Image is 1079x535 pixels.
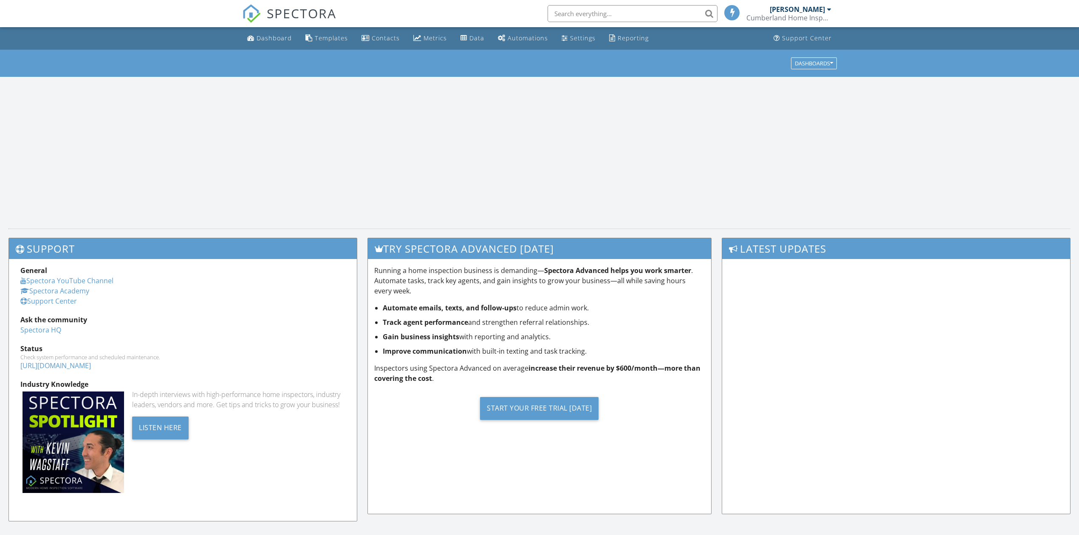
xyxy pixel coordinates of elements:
[20,296,77,306] a: Support Center
[480,397,599,420] div: Start Your Free Trial [DATE]
[23,391,124,493] img: Spectoraspolightmain
[20,361,91,370] a: [URL][DOMAIN_NAME]
[383,332,704,342] li: with reporting and analytics.
[132,417,189,439] div: Listen Here
[374,363,701,383] strong: increase their revenue by $600/month—more than covering the cost
[424,34,447,42] div: Metrics
[132,389,345,410] div: In-depth interviews with high-performance home inspectors, industry leaders, vendors and more. Ge...
[791,57,837,69] button: Dashboards
[746,14,831,22] div: Cumberland Home Inspection LLC
[795,60,833,66] div: Dashboards
[722,238,1070,259] h3: Latest Updates
[508,34,548,42] div: Automations
[570,34,596,42] div: Settings
[770,5,825,14] div: [PERSON_NAME]
[383,346,467,356] strong: Improve communication
[20,354,345,360] div: Check system performance and scheduled maintenance.
[9,238,357,259] h3: Support
[372,34,400,42] div: Contacts
[20,325,61,335] a: Spectora HQ
[132,422,189,432] a: Listen Here
[20,315,345,325] div: Ask the community
[544,266,691,275] strong: Spectora Advanced helps you work smarter
[618,34,649,42] div: Reporting
[242,4,261,23] img: The Best Home Inspection Software - Spectora
[358,31,403,46] a: Contacts
[383,317,704,327] li: and strengthen referral relationships.
[548,5,717,22] input: Search everything...
[20,276,113,285] a: Spectora YouTube Channel
[20,286,89,296] a: Spectora Academy
[457,31,488,46] a: Data
[20,344,345,354] div: Status
[374,265,704,296] p: Running a home inspection business is demanding— . Automate tasks, track key agents, and gain ins...
[302,31,351,46] a: Templates
[469,34,484,42] div: Data
[494,31,551,46] a: Automations (Basic)
[383,303,517,313] strong: Automate emails, texts, and follow-ups
[374,363,704,383] p: Inspectors using Spectora Advanced on average .
[242,11,336,29] a: SPECTORA
[315,34,348,42] div: Templates
[410,31,450,46] a: Metrics
[244,31,295,46] a: Dashboard
[383,303,704,313] li: to reduce admin work.
[782,34,832,42] div: Support Center
[267,4,336,22] span: SPECTORA
[20,266,47,275] strong: General
[383,332,459,341] strong: Gain business insights
[368,238,711,259] h3: Try spectora advanced [DATE]
[606,31,652,46] a: Reporting
[383,346,704,356] li: with built-in texting and task tracking.
[558,31,599,46] a: Settings
[383,318,468,327] strong: Track agent performance
[20,379,345,389] div: Industry Knowledge
[374,390,704,426] a: Start Your Free Trial [DATE]
[770,31,835,46] a: Support Center
[257,34,292,42] div: Dashboard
